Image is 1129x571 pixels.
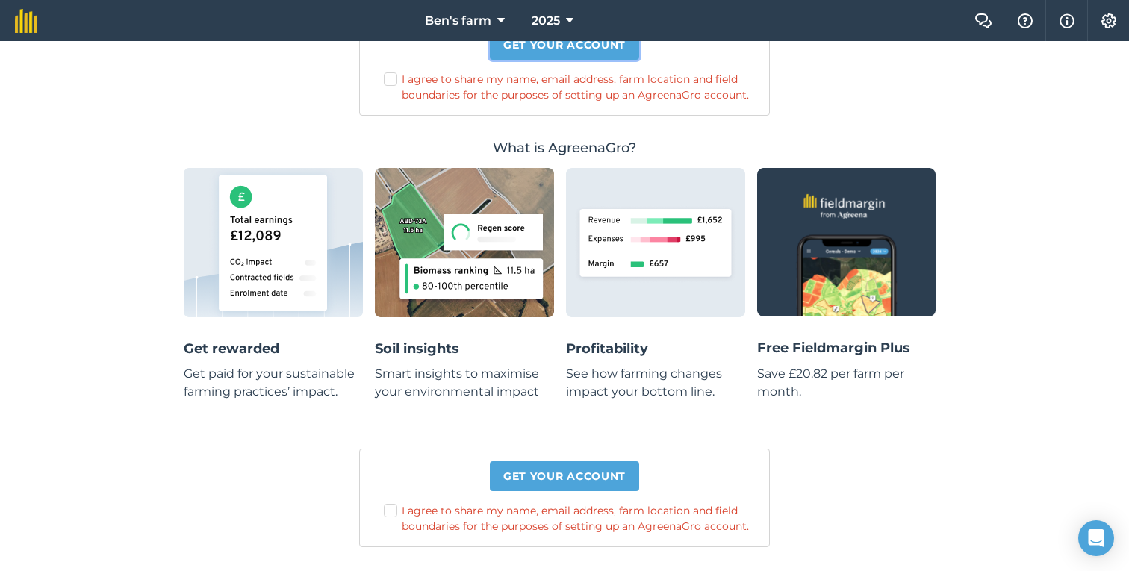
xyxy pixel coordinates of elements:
label: I agree to share my name, email address, farm location and field boundaries for the purposes of s... [384,72,757,103]
a: Get your account [490,461,639,491]
p: Get paid for your sustainable farming practices’ impact. [184,365,363,401]
p: Save £20.82 per farm per month. [757,365,936,401]
h4: Free Fieldmargin Plus [757,337,936,359]
img: Graphic showing revenue calculation in AgreenaGro [566,168,745,317]
a: Get your account [490,30,639,60]
h4: Get rewarded [184,338,363,360]
img: svg+xml;base64,PHN2ZyB4bWxucz0iaHR0cDovL3d3dy53My5vcmcvMjAwMC9zdmciIHdpZHRoPSIxNyIgaGVpZ2h0PSIxNy... [1060,12,1074,30]
h3: What is AgreenaGro? [184,140,945,157]
img: Graphic showing soil insights in AgreenaGro [375,168,554,317]
span: 2025 [532,12,560,30]
p: See how farming changes impact your bottom line. [566,365,745,401]
img: Graphic showing total earnings in AgreenaGro [184,168,363,317]
img: A cog icon [1100,13,1118,28]
h4: Profitability [566,338,745,360]
span: Ben's farm [425,12,491,30]
label: I agree to share my name, email address, farm location and field boundaries for the purposes of s... [384,503,757,534]
img: Two speech bubbles overlapping with the left bubble in the forefront [974,13,992,28]
div: Open Intercom Messenger [1078,520,1114,556]
img: Graphic showing fieldmargin mobile app [757,168,936,316]
h4: Soil insights [375,338,554,360]
img: A question mark icon [1016,13,1034,28]
p: Smart insights to maximise your environmental impact [375,365,554,401]
img: fieldmargin Logo [15,9,37,33]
